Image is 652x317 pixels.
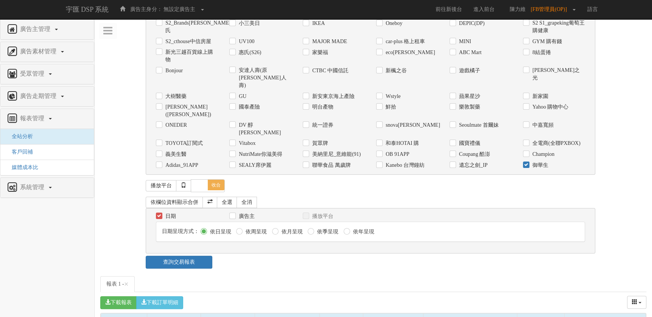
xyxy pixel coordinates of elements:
[100,296,137,309] button: 下載報表
[18,93,60,99] span: 廣告走期管理
[310,38,347,45] label: MAJOR MADE
[531,38,562,45] label: GYM 購有錢
[163,140,202,147] label: TOYOTA訂閱式
[237,103,260,111] label: 國泰產險
[531,19,585,34] label: S2 S1_grapeking葡萄王購健康
[18,70,48,77] span: 受眾管理
[457,103,480,111] label: 樂敦製藥
[457,49,482,56] label: ABC Mart
[163,103,218,118] label: [PERSON_NAME]([PERSON_NAME])
[531,6,571,12] span: [FB管理員(OP)]
[6,23,88,36] a: 廣告主管理
[310,20,325,27] label: IKEA
[384,162,425,169] label: Kanebo 台灣鐘紡
[208,228,231,236] label: 依日呈現
[18,184,48,190] span: 系統管理
[100,276,135,292] a: 報表 1 -
[6,46,88,58] a: 廣告素材管理
[237,38,254,45] label: UV100
[163,162,198,169] label: Adidas_91APP
[627,296,647,309] button: columns
[136,296,183,309] button: 下載訂單明細
[310,213,333,220] label: 播放平台
[310,67,349,75] label: CTBC 中國信託
[237,121,291,137] label: DV 醇[PERSON_NAME]
[506,6,529,12] span: 陳力維
[237,162,271,169] label: SEALY席伊麗
[280,228,303,236] label: 依月呈現
[384,140,419,147] label: 和泰HOTAI 購
[18,26,54,32] span: 廣告主管理
[237,140,255,147] label: Vitabox
[627,296,647,309] div: Columns
[531,67,585,82] label: [PERSON_NAME]之光
[310,49,328,56] label: 家樂福
[6,90,88,103] a: 廣告走期管理
[163,67,183,75] label: Bonjour
[6,165,38,170] a: 媒體成本比
[351,228,374,236] label: 依年呈現
[18,48,60,54] span: 廣告素材管理
[315,228,338,236] label: 依季呈現
[163,151,187,158] label: 義美生醫
[457,151,490,158] label: Coupang 酷澎
[531,162,548,169] label: 御華生
[124,280,129,288] button: Close
[457,121,499,129] label: Seoulmate 首爾妹
[6,113,88,125] a: 報表管理
[237,213,255,220] label: 廣告主
[6,68,88,80] a: 受眾管理
[6,182,88,194] a: 系統管理
[18,115,48,121] span: 報表管理
[162,228,199,234] span: 日期呈現方式：
[310,162,351,169] label: 聯華食品 萬歲牌
[163,121,187,129] label: ONEDER
[310,121,333,129] label: 統一證券
[244,228,267,236] label: 依周呈現
[457,38,471,45] label: MINI
[237,20,260,27] label: 小三美日
[146,256,212,269] a: 查詢交易報表
[163,48,218,64] label: 新光三越百貨線上購物
[384,151,409,158] label: OB 91APP
[531,49,551,56] label: 8結蛋捲
[384,103,396,111] label: 鮮拾
[237,49,261,56] label: 惠氏(S26)
[217,197,237,208] a: 全選
[163,93,187,100] label: 大樹醫藥
[6,134,33,139] a: 全站分析
[531,103,568,111] label: Yahoo 購物中心
[6,149,33,155] a: 客戶回補
[384,38,425,45] label: car-plus 格上租車
[163,213,176,220] label: 日期
[163,38,211,45] label: S2_cthouse中信房屋
[384,67,407,75] label: 新楓之谷
[457,93,480,100] label: 蘋果星沙
[457,140,480,147] label: 國寶禮儀
[163,6,195,12] span: 無設定廣告主
[531,93,548,100] label: 新家園
[457,67,480,75] label: 遊戲橘子
[237,67,291,89] label: 安達人壽(原[PERSON_NAME]人壽)
[310,151,361,158] label: 美納里尼_意維能(91)
[457,162,487,169] label: 遺忘之劍_IP
[124,280,129,289] span: ×
[130,6,162,12] span: 廣告主身分：
[384,49,435,56] label: eco[PERSON_NAME]
[310,93,355,100] label: 新安東京海上產險
[384,121,438,129] label: snova[PERSON_NAME]
[531,140,580,147] label: 全電商(全聯PXBOX)
[237,151,282,158] label: NutriMate你滋美得
[310,140,328,147] label: 賀眾牌
[208,180,224,190] span: 收合
[384,93,401,100] label: Wstyle
[163,19,218,34] label: S2_Brands[PERSON_NAME]氏
[531,151,554,158] label: Champion
[457,20,485,27] label: DEPIC(DP)
[384,20,402,27] label: Oneboy
[531,121,554,129] label: 中嘉寬頻
[237,197,257,208] a: 全消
